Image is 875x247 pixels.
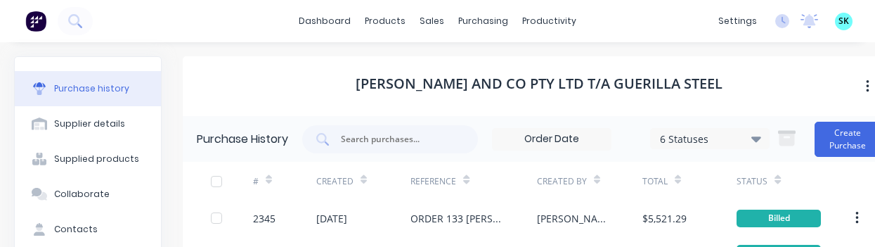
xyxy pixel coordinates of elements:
[642,175,668,188] div: Total
[515,11,583,32] div: productivity
[339,132,456,146] input: Search purchases...
[537,175,587,188] div: Created By
[660,131,760,146] div: 6 Statuses
[316,175,354,188] div: Created
[292,11,358,32] a: dashboard
[54,118,125,130] div: Supplier details
[711,11,764,32] div: settings
[356,75,722,92] h1: [PERSON_NAME] and Co Pty Ltd t/a Guerilla Steel
[15,106,161,141] button: Supplier details
[253,211,276,226] div: 2345
[413,11,451,32] div: sales
[197,131,288,148] div: Purchase History
[451,11,515,32] div: purchasing
[15,177,161,212] button: Collaborate
[358,11,413,32] div: products
[537,211,614,226] div: [PERSON_NAME]
[253,175,259,188] div: #
[410,175,456,188] div: Reference
[15,71,161,106] button: Purchase history
[54,153,139,165] div: Supplied products
[737,210,821,227] div: Billed
[15,212,161,247] button: Contacts
[54,188,110,201] div: Collaborate
[410,211,509,226] div: ORDER 133 [PERSON_NAME] Structural Steel
[15,141,161,177] button: Supplied products
[838,15,849,27] span: SK
[316,211,347,226] div: [DATE]
[493,129,611,150] input: Order Date
[54,82,129,95] div: Purchase history
[25,11,46,32] img: Factory
[54,223,98,236] div: Contacts
[642,211,687,226] div: $5,521.29
[737,175,767,188] div: Status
